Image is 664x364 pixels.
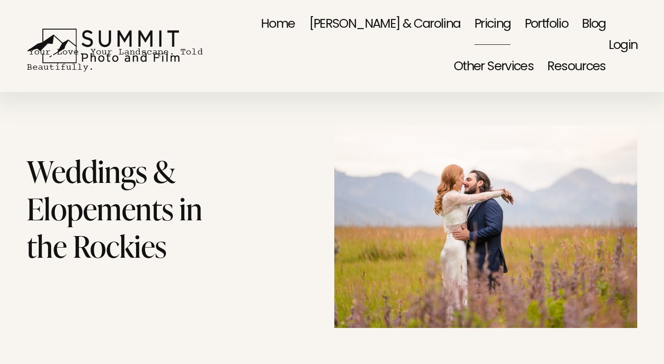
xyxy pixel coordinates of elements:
[609,26,638,66] a: Login
[27,28,186,64] img: Summit Photo and Film
[454,47,534,87] span: Other Services
[547,46,605,88] a: folder dropdown
[309,3,461,46] a: [PERSON_NAME] & Carolina
[261,3,295,46] a: Home
[454,46,534,88] a: folder dropdown
[27,152,227,264] h1: Weddings & Elopements in the Rockies
[525,3,568,46] a: Portfolio
[547,47,605,87] span: Resources
[582,3,606,46] a: Blog
[474,3,511,46] a: Pricing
